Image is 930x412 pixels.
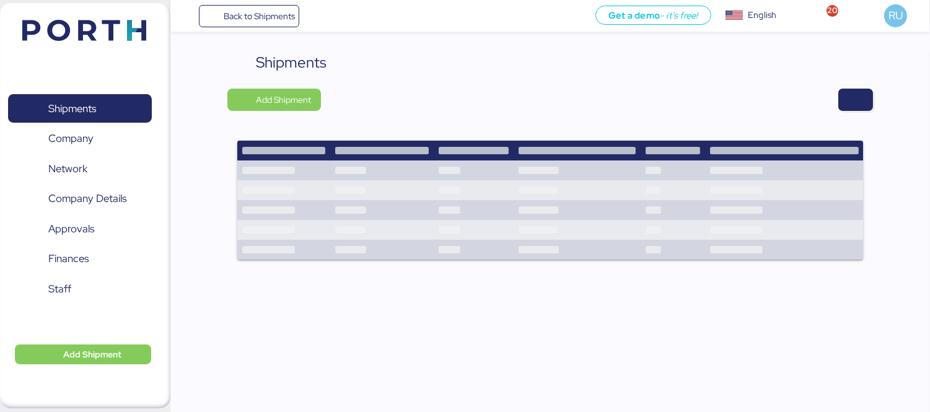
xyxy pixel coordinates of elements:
[15,344,151,364] button: Add Shipment
[48,100,96,118] span: Shipments
[48,129,94,147] span: Company
[48,220,94,238] span: Approvals
[748,9,776,22] div: English
[48,160,87,178] span: Network
[48,280,71,298] span: Staff
[227,89,321,111] button: Add Shipment
[48,250,89,268] span: Finances
[178,6,199,27] button: Menu
[888,7,903,24] span: RU
[8,94,152,123] a: Shipments
[8,154,152,183] a: Network
[8,125,152,153] a: Company
[199,5,300,27] a: Back to Shipments
[8,185,152,213] a: Company Details
[8,214,152,243] a: Approvals
[63,347,121,362] span: Add Shipment
[48,190,126,208] span: Company Details
[8,245,152,273] a: Finances
[256,51,327,74] div: Shipments
[8,274,152,303] a: Staff
[256,92,311,107] span: Add Shipment
[224,9,295,24] span: Back to Shipments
